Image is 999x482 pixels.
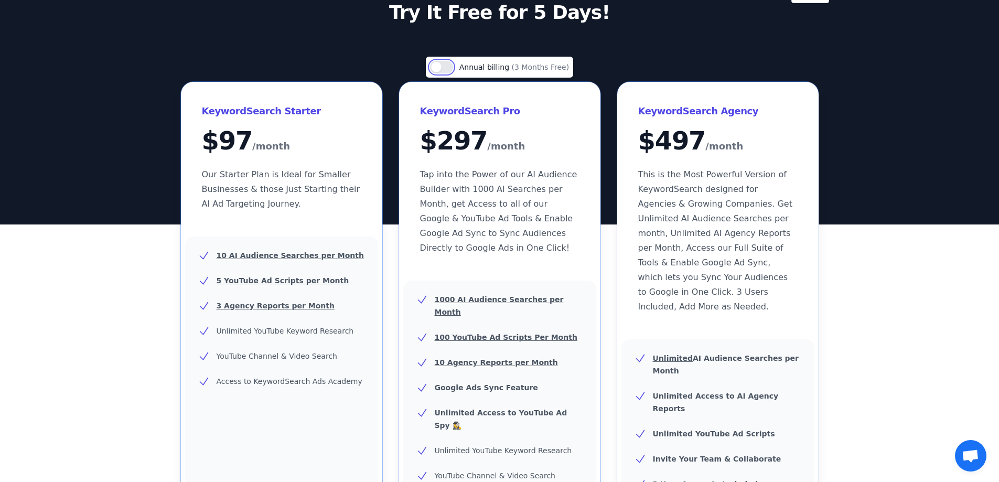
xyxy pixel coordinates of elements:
[638,169,792,312] span: This is the Most Powerful Version of KeywordSearch designed for Agencies & Growing Companies. Get...
[487,138,525,155] span: /month
[420,103,579,120] h3: KeywordSearch Pro
[435,295,564,316] u: 1000 AI Audience Searches per Month
[512,63,570,71] span: (3 Months Free)
[420,128,579,155] div: $ 297
[40,62,94,69] div: Domain Overview
[638,128,798,155] div: $ 497
[217,276,349,285] u: 5 YouTube Ad Scripts per Month
[217,251,364,260] u: 10 AI Audience Searches per Month
[705,138,743,155] span: /month
[265,2,735,23] p: Try It Free for 5 Days!
[653,354,693,362] u: Unlimited
[435,409,567,430] b: Unlimited Access to YouTube Ad Spy 🕵️‍♀️
[435,383,538,392] b: Google Ads Sync Feature
[955,440,986,472] a: Open chat
[217,352,337,360] span: YouTube Channel & Video Search
[638,103,798,120] h3: KeywordSearch Agency
[435,333,577,341] u: 100 YouTube Ad Scripts Per Month
[217,327,354,335] span: Unlimited YouTube Keyword Research
[202,169,360,209] span: Our Starter Plan is Ideal for Smaller Businesses & those Just Starting their AI Ad Targeting Jour...
[653,430,775,438] b: Unlimited YouTube Ad Scripts
[27,27,115,36] div: Domain: [DOMAIN_NAME]
[29,17,51,25] div: v 4.0.25
[435,472,555,480] span: YouTube Channel & Video Search
[459,63,512,71] span: Annual billing
[435,358,558,367] u: 10 Agency Reports per Month
[217,377,362,385] span: Access to KeywordSearch Ads Academy
[653,392,779,413] b: Unlimited Access to AI Agency Reports
[420,169,577,253] span: Tap into the Power of our AI Audience Builder with 1000 AI Searches per Month, get Access to all ...
[435,446,572,455] span: Unlimited YouTube Keyword Research
[653,354,799,375] b: AI Audience Searches per Month
[104,61,113,69] img: tab_keywords_by_traffic_grey.svg
[202,103,361,120] h3: KeywordSearch Starter
[28,61,37,69] img: tab_domain_overview_orange.svg
[17,17,25,25] img: logo_orange.svg
[17,27,25,36] img: website_grey.svg
[653,455,781,463] b: Invite Your Team & Collaborate
[202,128,361,155] div: $ 97
[252,138,290,155] span: /month
[217,302,335,310] u: 3 Agency Reports per Month
[116,62,177,69] div: Keywords by Traffic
